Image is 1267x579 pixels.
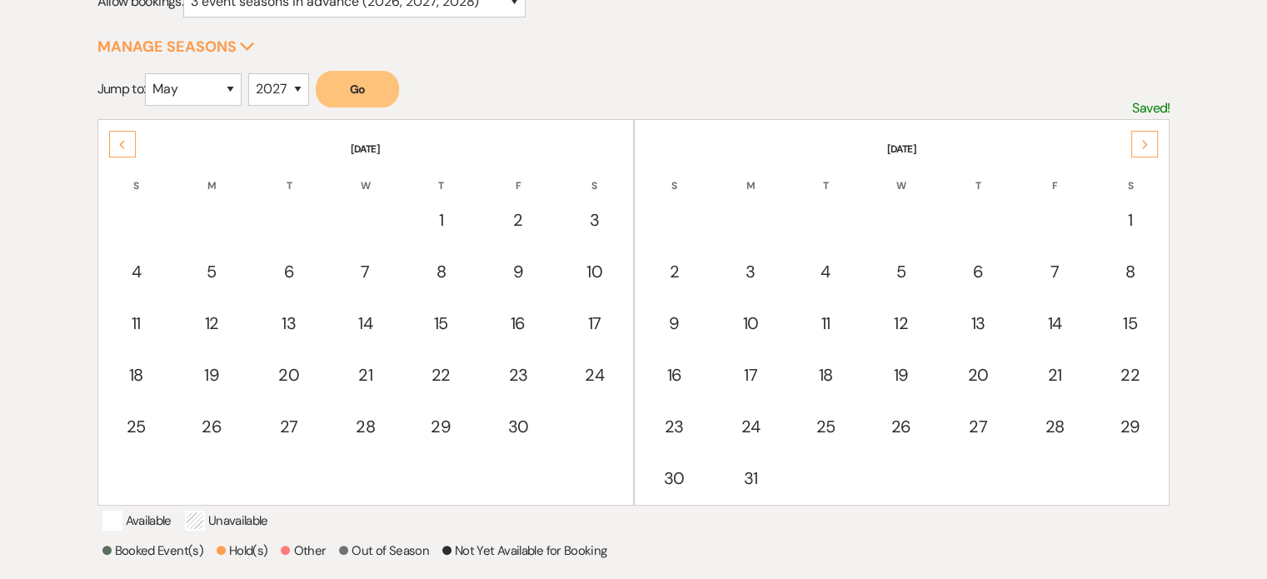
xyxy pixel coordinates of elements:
div: 7 [338,259,393,284]
div: 8 [1102,259,1159,284]
div: 4 [109,259,164,284]
div: 16 [646,362,704,387]
div: 14 [1027,311,1082,336]
div: 10 [723,311,778,336]
div: 19 [183,362,240,387]
div: 29 [1102,414,1159,439]
th: S [636,158,713,193]
div: 15 [412,311,469,336]
div: 4 [798,259,853,284]
div: 5 [873,259,930,284]
div: 18 [109,362,164,387]
th: W [864,158,939,193]
th: F [1018,158,1091,193]
th: M [714,158,787,193]
th: T [251,158,327,193]
div: 21 [1027,362,1082,387]
div: 19 [873,362,930,387]
div: 28 [338,414,393,439]
th: T [403,158,478,193]
p: Not Yet Available for Booking [442,541,606,561]
div: 26 [183,414,240,439]
div: 8 [412,259,469,284]
button: Manage Seasons [97,39,255,54]
div: 30 [646,466,704,491]
p: Booked Event(s) [102,541,203,561]
div: 2 [489,207,547,232]
th: M [174,158,249,193]
div: 22 [412,362,469,387]
div: 23 [489,362,547,387]
p: Unavailable [185,511,268,531]
th: T [940,158,1016,193]
p: Other [281,541,326,561]
div: 6 [949,259,1007,284]
p: Saved! [1132,97,1170,119]
div: 31 [723,466,778,491]
div: 27 [949,414,1007,439]
div: 9 [489,259,547,284]
th: W [329,158,402,193]
th: [DATE] [100,122,631,157]
div: 9 [646,311,704,336]
div: 11 [798,311,853,336]
div: 12 [873,311,930,336]
div: 21 [338,362,393,387]
th: S [100,158,173,193]
div: 28 [1027,414,1082,439]
div: 11 [109,311,164,336]
div: 15 [1102,311,1159,336]
div: 17 [723,362,778,387]
button: Go [316,71,399,107]
div: 13 [949,311,1007,336]
div: 25 [798,414,853,439]
div: 18 [798,362,853,387]
div: 6 [260,259,318,284]
div: 17 [567,311,622,336]
div: 24 [723,414,778,439]
div: 5 [183,259,240,284]
th: S [1093,158,1168,193]
div: 14 [338,311,393,336]
div: 16 [489,311,547,336]
div: 12 [183,311,240,336]
div: 23 [646,414,704,439]
div: 20 [949,362,1007,387]
div: 27 [260,414,318,439]
div: 1 [412,207,469,232]
div: 1 [1102,207,1159,232]
div: 30 [489,414,547,439]
th: T [789,158,862,193]
div: 20 [260,362,318,387]
div: 2 [646,259,704,284]
th: [DATE] [636,122,1168,157]
div: 24 [567,362,622,387]
div: 22 [1102,362,1159,387]
th: S [558,158,631,193]
div: 13 [260,311,318,336]
div: 29 [412,414,469,439]
p: Out of Season [339,541,429,561]
th: F [480,158,556,193]
div: 26 [873,414,930,439]
p: Hold(s) [217,541,268,561]
p: Available [102,511,172,531]
div: 3 [723,259,778,284]
div: 10 [567,259,622,284]
div: 3 [567,207,622,232]
div: 25 [109,414,164,439]
div: 7 [1027,259,1082,284]
span: Jump to: [97,80,146,97]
